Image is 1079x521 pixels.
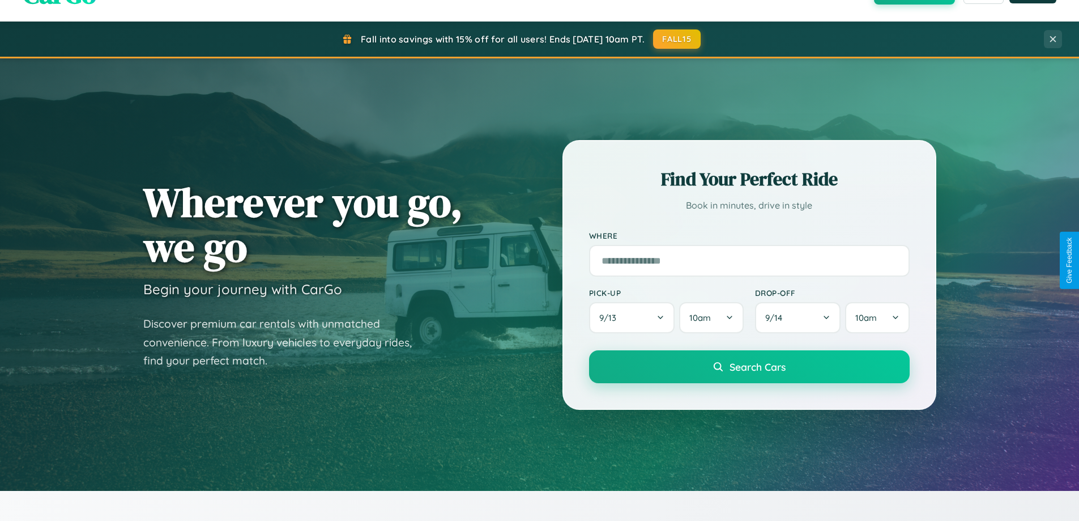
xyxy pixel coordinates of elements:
span: 9 / 13 [599,312,622,323]
h3: Begin your journey with CarGo [143,281,342,298]
span: 9 / 14 [765,312,788,323]
div: Give Feedback [1065,238,1073,283]
button: 10am [845,302,909,333]
span: 10am [689,312,711,323]
span: Fall into savings with 15% off for all users! Ends [DATE] 10am PT. [361,33,645,45]
label: Where [589,231,910,240]
button: 9/14 [755,302,841,333]
p: Discover premium car rentals with unmatched convenience. From luxury vehicles to everyday rides, ... [143,315,427,370]
label: Pick-up [589,288,744,298]
button: 10am [679,302,743,333]
button: FALL15 [653,29,701,49]
p: Book in minutes, drive in style [589,197,910,214]
h1: Wherever you go, we go [143,180,463,269]
button: Search Cars [589,350,910,383]
label: Drop-off [755,288,910,298]
span: 10am [855,312,877,323]
span: Search Cars [730,361,786,373]
button: 9/13 [589,302,675,333]
h2: Find Your Perfect Ride [589,167,910,192]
